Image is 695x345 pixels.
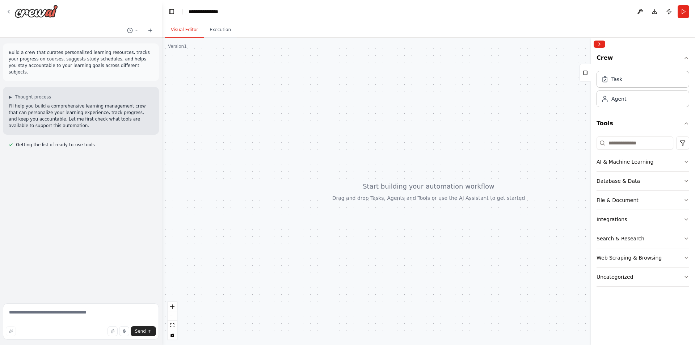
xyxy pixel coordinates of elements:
[588,38,594,345] button: Toggle Sidebar
[597,134,689,293] div: Tools
[597,216,627,223] div: Integrations
[597,172,689,190] button: Database & Data
[597,229,689,248] button: Search & Research
[168,302,177,311] button: zoom in
[135,328,146,334] span: Send
[597,235,644,242] div: Search & Research
[204,22,237,38] button: Execution
[9,94,12,100] span: ▶
[168,43,187,49] div: Version 1
[597,177,640,185] div: Database & Data
[597,254,662,261] div: Web Scraping & Browsing
[597,68,689,113] div: Crew
[597,197,639,204] div: File & Document
[144,26,156,35] button: Start a new chat
[597,152,689,171] button: AI & Machine Learning
[611,95,626,102] div: Agent
[165,22,204,38] button: Visual Editor
[189,8,225,15] nav: breadcrumb
[168,321,177,330] button: fit view
[119,326,129,336] button: Click to speak your automation idea
[597,158,653,165] div: AI & Machine Learning
[594,41,605,48] button: Collapse right sidebar
[168,311,177,321] button: zoom out
[9,49,153,75] p: Build a crew that curates personalized learning resources, tracks your progress on courses, sugge...
[611,76,622,83] div: Task
[9,103,153,129] p: I'll help you build a comprehensive learning management crew that can personalize your learning e...
[597,273,633,281] div: Uncategorized
[168,330,177,340] button: toggle interactivity
[597,51,689,68] button: Crew
[597,248,689,267] button: Web Scraping & Browsing
[597,210,689,229] button: Integrations
[14,5,58,18] img: Logo
[124,26,142,35] button: Switch to previous chat
[108,326,118,336] button: Upload files
[16,142,95,148] span: Getting the list of ready-to-use tools
[597,191,689,210] button: File & Document
[131,326,156,336] button: Send
[6,326,16,336] button: Improve this prompt
[597,113,689,134] button: Tools
[168,302,177,340] div: React Flow controls
[597,268,689,286] button: Uncategorized
[167,7,177,17] button: Hide left sidebar
[15,94,51,100] span: Thought process
[9,94,51,100] button: ▶Thought process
